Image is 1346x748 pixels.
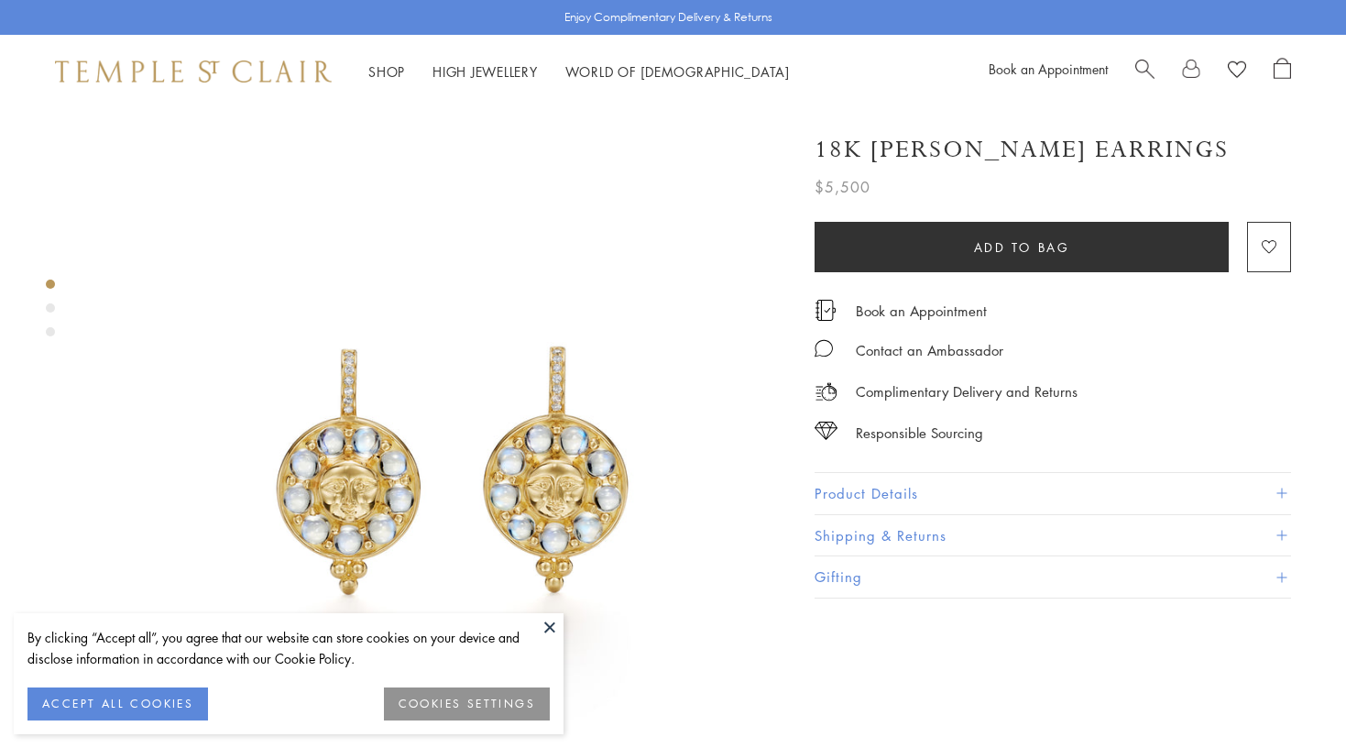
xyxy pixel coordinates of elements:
[27,627,550,669] div: By clicking “Accept all”, you agree that our website can store cookies on your device and disclos...
[368,62,405,81] a: ShopShop
[815,473,1291,514] button: Product Details
[815,222,1229,272] button: Add to bag
[1274,58,1291,85] a: Open Shopping Bag
[46,275,55,351] div: Product gallery navigation
[856,380,1078,403] p: Complimentary Delivery and Returns
[815,175,870,199] span: $5,500
[856,422,983,445] div: Responsible Sourcing
[27,687,208,720] button: ACCEPT ALL COOKIES
[815,134,1229,166] h1: 18K [PERSON_NAME] Earrings
[384,687,550,720] button: COOKIES SETTINGS
[432,62,538,81] a: High JewelleryHigh Jewellery
[815,556,1291,598] button: Gifting
[815,380,837,403] img: icon_delivery.svg
[1228,58,1246,85] a: View Wishlist
[856,339,1003,362] div: Contact an Ambassador
[565,62,790,81] a: World of [DEMOGRAPHIC_DATA]World of [DEMOGRAPHIC_DATA]
[1254,662,1328,730] iframe: Gorgias live chat messenger
[815,515,1291,556] button: Shipping & Returns
[815,339,833,357] img: MessageIcon-01_2.svg
[856,301,987,321] a: Book an Appointment
[989,60,1108,78] a: Book an Appointment
[974,237,1070,258] span: Add to bag
[564,8,772,27] p: Enjoy Complimentary Delivery & Returns
[815,300,837,321] img: icon_appointment.svg
[815,422,837,440] img: icon_sourcing.svg
[368,60,790,83] nav: Main navigation
[1135,58,1154,85] a: Search
[55,60,332,82] img: Temple St. Clair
